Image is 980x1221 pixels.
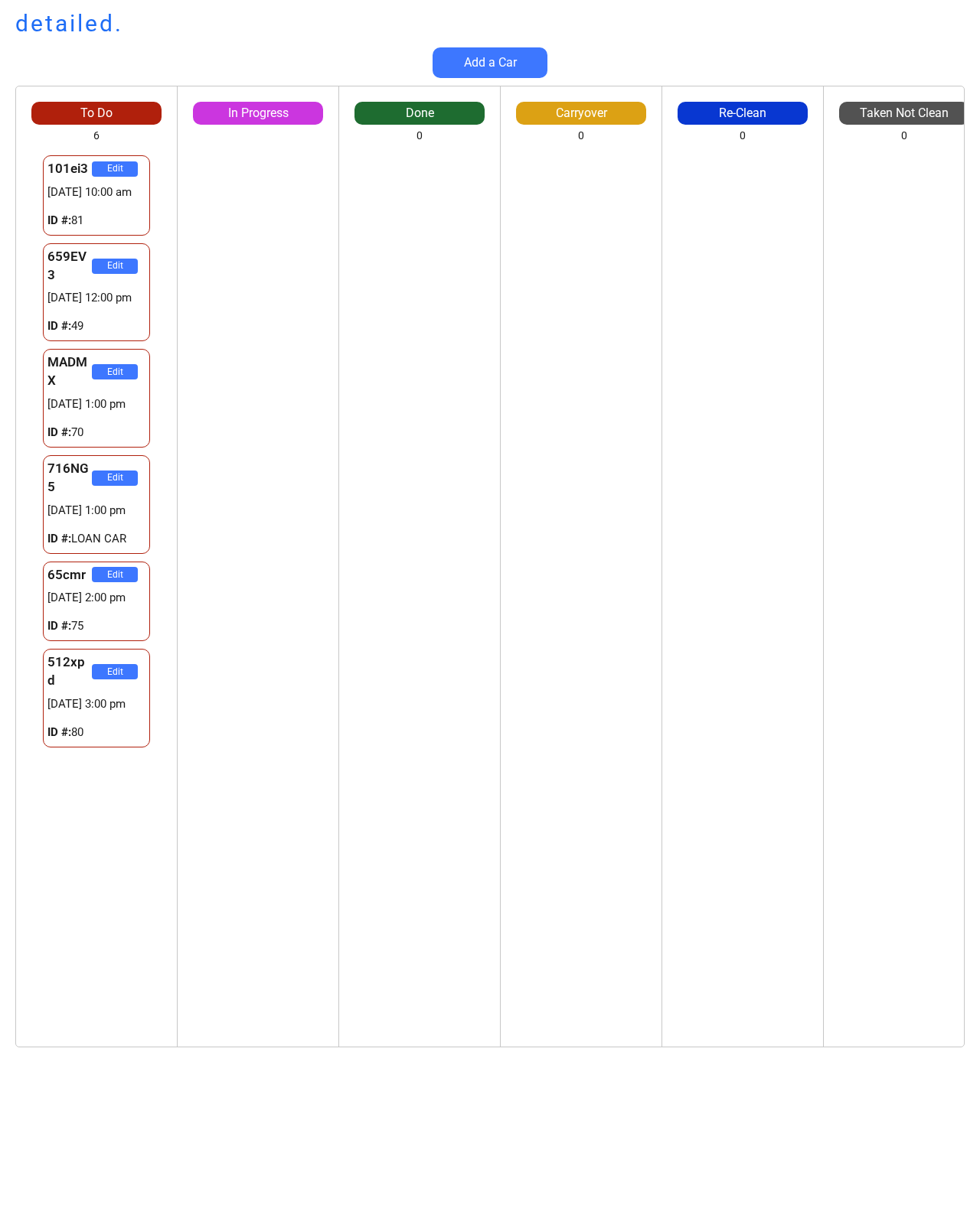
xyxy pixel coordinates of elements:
[47,532,71,545] strong: ID #:
[354,105,485,122] div: Done
[93,129,100,144] div: 6
[92,364,138,379] button: Edit
[47,248,92,285] div: 659EV3
[47,425,145,441] div: 70
[47,725,71,739] strong: ID #:
[740,129,746,144] div: 0
[839,105,969,122] div: Taken Not Clean
[47,724,145,741] div: 80
[92,664,138,679] button: Edit
[47,696,145,712] div: [DATE] 3:00 pm
[47,425,71,439] strong: ID #:
[47,290,145,306] div: [DATE] 12:00 pm
[47,531,145,547] div: LOAN CAR
[47,160,92,178] div: 101ei3
[193,105,323,122] div: In Progress
[47,460,92,497] div: 716NG5
[47,213,71,227] strong: ID #:
[47,184,145,200] div: [DATE] 10:00 am
[47,619,71,633] strong: ID #:
[47,213,145,229] div: 81
[92,470,138,486] button: Edit
[15,8,123,40] h1: detailed.
[47,590,145,606] div: [DATE] 2:00 pm
[416,129,423,144] div: 0
[47,318,145,334] div: 49
[901,129,907,144] div: 0
[47,566,92,584] div: 65cmr
[47,653,92,690] div: 512xpd
[433,47,547,78] button: Add a Car
[47,396,145,412] div: [DATE] 1:00 pm
[47,503,145,519] div: [DATE] 1:00 pm
[578,129,584,144] div: 0
[47,319,71,333] strong: ID #:
[31,105,162,122] div: To Do
[92,259,138,274] button: Edit
[92,567,138,582] button: Edit
[678,105,808,122] div: Re-Clean
[516,105,646,122] div: Carryover
[47,353,92,390] div: MADMX
[92,161,138,177] button: Edit
[47,618,145,634] div: 75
